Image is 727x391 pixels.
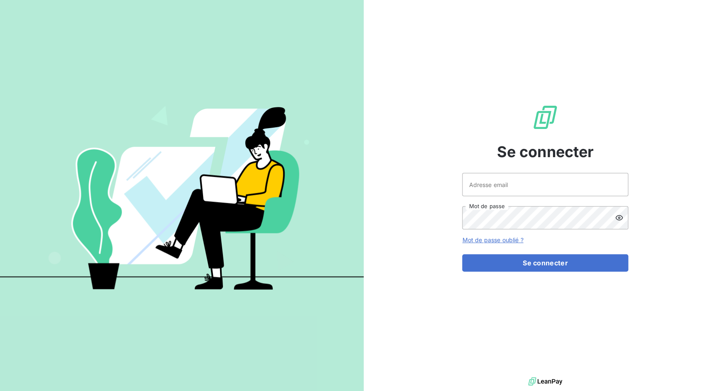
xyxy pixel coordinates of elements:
[462,236,523,243] a: Mot de passe oublié ?
[532,104,558,131] img: Logo LeanPay
[462,254,628,272] button: Se connecter
[462,173,628,196] input: placeholder
[497,141,594,163] span: Se connecter
[528,375,562,388] img: logo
